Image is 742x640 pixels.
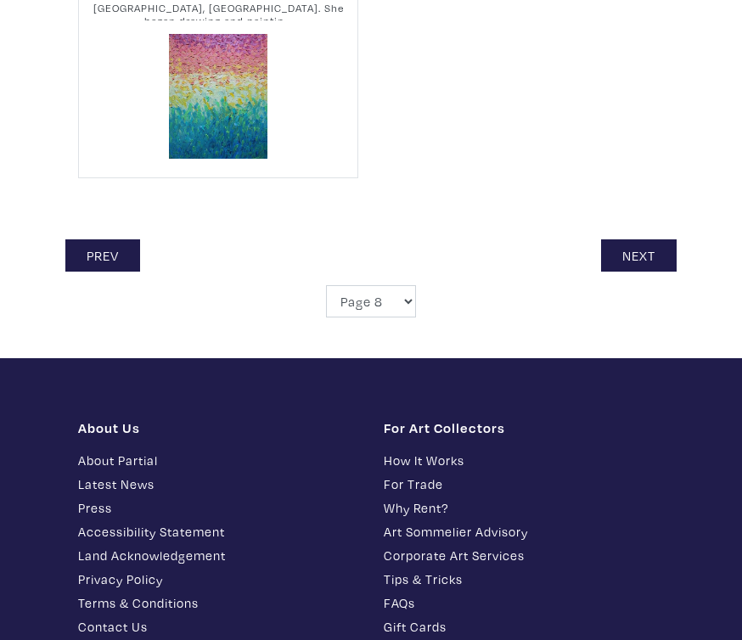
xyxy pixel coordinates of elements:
[78,593,358,613] a: Terms & Conditions
[384,419,664,436] h1: For Art Collectors
[78,570,358,589] a: Privacy Policy
[384,546,664,565] a: Corporate Art Services
[384,570,664,589] a: Tips & Tricks
[78,498,358,518] a: Press
[601,239,677,272] a: Next
[384,617,664,637] a: Gift Cards
[78,522,358,542] a: Accessibility Statement
[78,451,358,470] a: About Partial
[65,239,140,272] a: Prev
[78,617,358,637] a: Contact Us
[384,451,664,470] a: How It Works
[78,419,358,436] h1: About Us
[78,546,358,565] a: Land Acknowledgement
[78,474,358,494] a: Latest News
[384,593,664,613] a: FAQs
[384,522,664,542] a: Art Sommelier Advisory
[384,474,664,494] a: For Trade
[384,498,664,518] a: Why Rent?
